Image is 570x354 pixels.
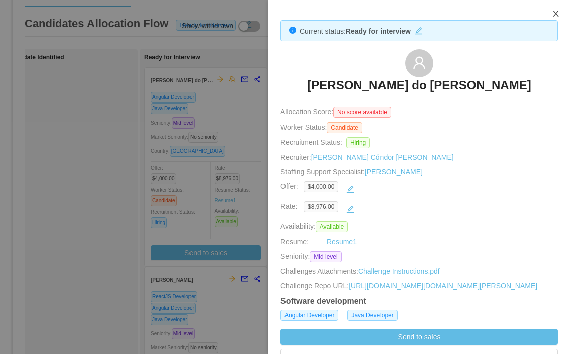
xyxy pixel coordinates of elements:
i: icon: close [552,10,560,18]
span: Mid level [310,251,341,262]
span: No score available [333,107,391,118]
span: Challenges Attachments: [280,266,358,277]
span: Recruitment Status: [280,138,342,146]
span: Seniority: [280,251,310,262]
span: Angular Developer [280,310,338,321]
span: Staffing Support Specialist: [280,168,423,176]
h3: [PERSON_NAME] do [PERSON_NAME] [307,77,531,93]
button: icon: edit [342,181,358,197]
strong: Ready for interview [346,27,411,35]
i: icon: user [412,56,426,70]
a: [URL][DOMAIN_NAME][DOMAIN_NAME][PERSON_NAME] [349,282,537,290]
a: [PERSON_NAME] Cóndor [PERSON_NAME] [311,153,454,161]
strong: Software development [280,297,366,305]
span: Worker Status: [280,123,327,131]
button: icon: edit [342,201,358,217]
span: Available [316,221,348,232]
button: Send to sales [280,329,558,345]
span: $4,000.00 [304,181,338,192]
span: Hiring [346,137,370,148]
span: Allocation Score: [280,108,333,116]
span: Challenge Repo URL: [280,281,349,291]
span: Java Developer [347,310,397,321]
i: icon: info-circle [289,27,296,34]
a: [PERSON_NAME] do [PERSON_NAME] [307,77,531,99]
span: Current status: [300,27,346,35]
a: [PERSON_NAME] [365,168,423,176]
button: icon: edit [411,25,427,35]
span: Availability: [280,222,352,230]
span: Resume: [280,238,309,246]
a: Challenge Instructions.pdf [358,267,440,275]
span: $8,976.00 [304,201,338,212]
span: Recruiter: [280,153,454,161]
span: Candidate [327,122,362,133]
a: Resume1 [327,237,357,247]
